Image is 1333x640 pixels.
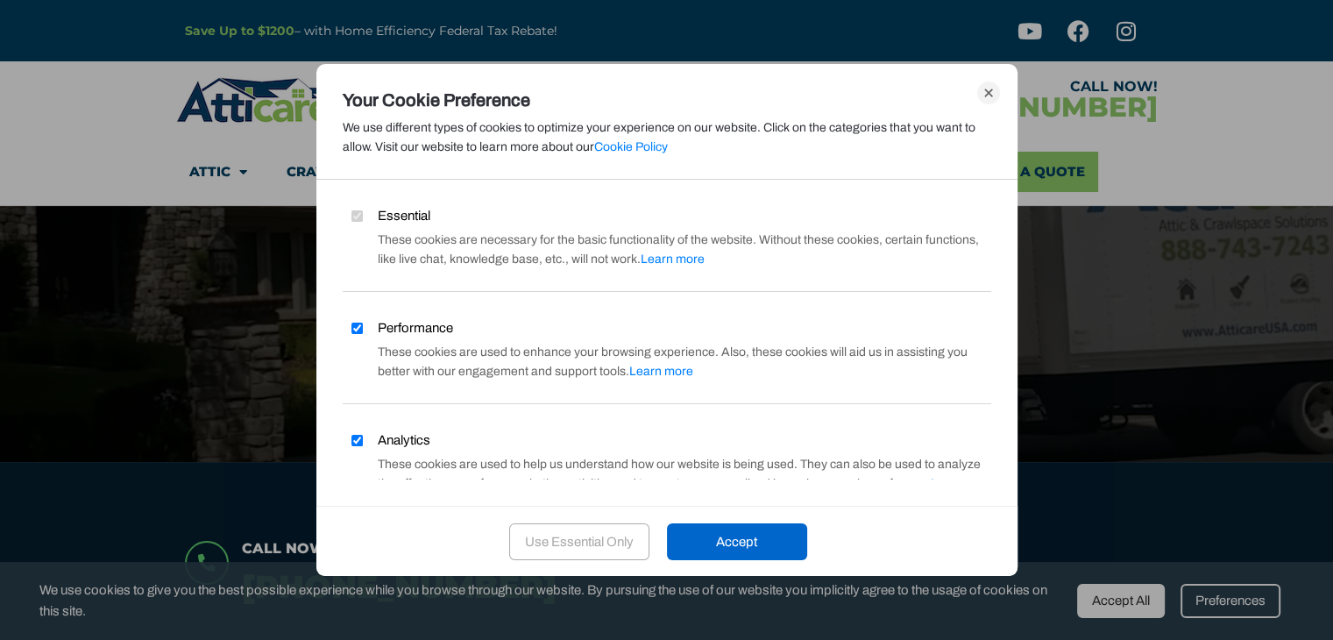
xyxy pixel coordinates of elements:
[378,206,430,225] span: Essential
[343,231,991,269] div: These cookies are necessary for the basic functionality of the website. Without these cookies, ce...
[351,435,363,446] input: Analytics
[343,90,991,110] div: Your Cookie Preference
[343,455,991,513] div: These cookies are used to help us understand how our website is being used. They can also be used...
[378,318,453,338] span: Performance
[343,118,991,157] div: We use different types of cookies to optimize your experience on our website. Click on the catego...
[343,343,991,381] div: These cookies are used to enhance your browsing experience. Also, these cookies will aid us in as...
[351,210,363,222] input: Essential
[509,523,649,560] div: Use Essential Only
[629,365,693,378] span: Learn more
[594,140,668,153] a: Cookie Policy
[378,430,430,450] span: Analytics
[641,252,705,266] span: Learn more
[667,523,807,560] div: Accept
[351,323,363,334] input: Performance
